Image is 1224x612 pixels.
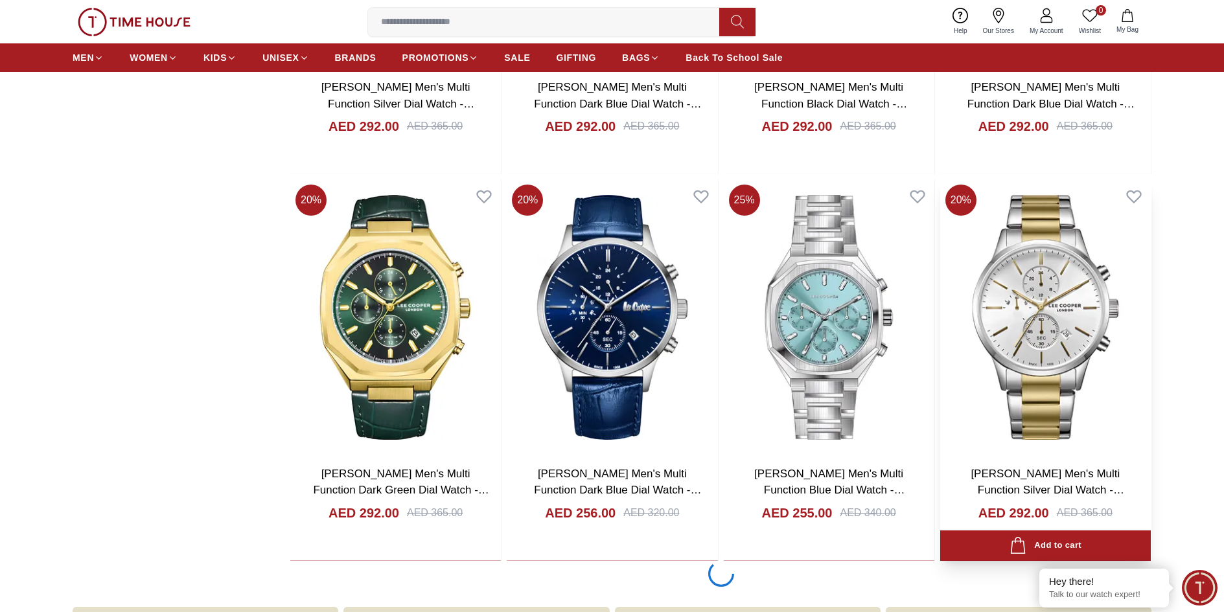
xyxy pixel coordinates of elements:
[949,26,973,36] span: Help
[1109,6,1146,37] button: My Bag
[840,119,895,134] div: AED 365.00
[622,51,650,64] span: BAGS
[262,46,308,69] a: UNISEX
[1049,589,1159,600] p: Talk to our watch expert!
[262,51,299,64] span: UNISEX
[762,117,833,135] h4: AED 292.00
[975,5,1022,38] a: Our Stores
[729,185,760,216] span: 25 %
[545,117,616,135] h4: AED 292.00
[686,51,783,64] span: Back To School Sale
[556,46,596,69] a: GIFTING
[73,46,104,69] a: MEN
[978,26,1019,36] span: Our Stores
[1074,26,1106,36] span: Wishlist
[1071,5,1109,38] a: 0Wishlist
[1182,570,1218,606] div: Chat Widget
[78,8,191,36] img: ...
[329,504,399,522] h4: AED 292.00
[1111,25,1144,34] span: My Bag
[335,51,376,64] span: BRANDS
[754,81,907,126] a: [PERSON_NAME] Men's Multi Function Black Dial Watch - LC08172.351
[754,468,905,513] a: [PERSON_NAME] Men's Multi Function Blue Dial Watch - LC08045.300
[534,468,701,513] a: [PERSON_NAME] Men's Multi Function Dark Blue Dial Watch - LC08154.399
[130,46,178,69] a: WOMEN
[623,119,679,134] div: AED 365.00
[130,51,168,64] span: WOMEN
[840,505,895,521] div: AED 340.00
[1057,505,1113,521] div: AED 365.00
[971,468,1124,513] a: [PERSON_NAME] Men's Multi Function Silver Dial Watch - LC08042.230
[724,179,934,455] img: Lee Cooper Men's Multi Function Blue Dial Watch - LC08045.300
[940,530,1151,561] button: Add to cart
[686,46,783,69] a: Back To School Sale
[1057,119,1113,134] div: AED 365.00
[945,185,976,216] span: 20 %
[329,117,399,135] h4: AED 292.00
[946,5,975,38] a: Help
[1049,575,1159,588] div: Hey there!
[512,185,543,216] span: 20 %
[335,46,376,69] a: BRANDS
[313,468,489,513] a: [PERSON_NAME] Men's Multi Function Dark Green Dial Watch - LC08168.175
[622,46,660,69] a: BAGS
[407,505,463,521] div: AED 365.00
[556,51,596,64] span: GIFTING
[321,81,475,126] a: [PERSON_NAME] Men's Multi Function Silver Dial Watch - LC08172.531
[402,51,469,64] span: PROMOTIONS
[967,81,1135,126] a: [PERSON_NAME] Men's Multi Function Dark Blue Dial Watch - LC08168.594
[545,504,616,522] h4: AED 256.00
[504,51,530,64] span: SALE
[1024,26,1068,36] span: My Account
[534,81,701,126] a: [PERSON_NAME] Men's Multi Function Dark Blue Dial Watch - LC08172.399
[1096,5,1106,16] span: 0
[507,179,717,455] img: Lee Cooper Men's Multi Function Dark Blue Dial Watch - LC08154.399
[402,46,479,69] a: PROMOTIONS
[203,46,237,69] a: KIDS
[978,117,1049,135] h4: AED 292.00
[623,505,679,521] div: AED 320.00
[73,51,94,64] span: MEN
[295,185,327,216] span: 20 %
[762,504,833,522] h4: AED 255.00
[504,46,530,69] a: SALE
[940,179,1151,455] img: Lee Cooper Men's Multi Function Silver Dial Watch - LC08042.230
[1010,537,1081,554] div: Add to cart
[978,504,1049,522] h4: AED 292.00
[203,51,227,64] span: KIDS
[407,119,463,134] div: AED 365.00
[290,179,501,455] img: Lee Cooper Men's Multi Function Dark Green Dial Watch - LC08168.175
